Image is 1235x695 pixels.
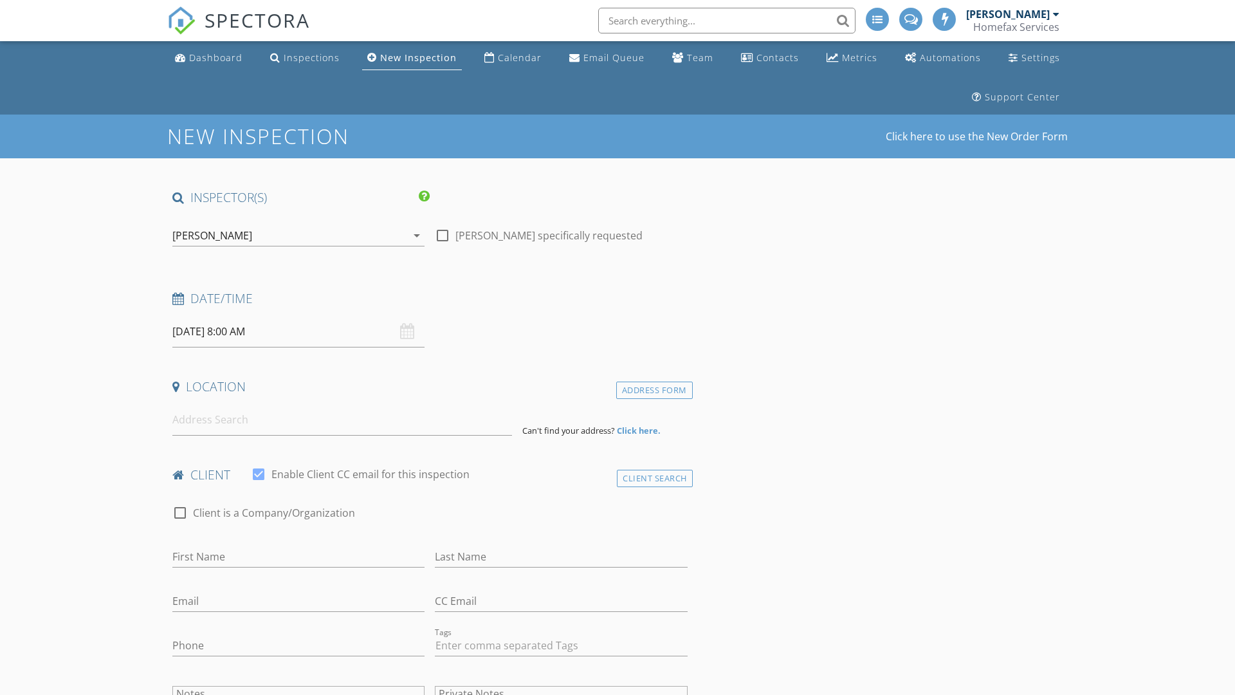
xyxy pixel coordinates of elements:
label: Client is a Company/Organization [193,506,355,519]
i: arrow_drop_down [409,228,425,243]
span: SPECTORA [205,6,310,33]
div: Contacts [756,51,799,64]
div: Homefax Services [973,21,1059,33]
div: Dashboard [189,51,242,64]
span: Can't find your address? [522,425,615,436]
a: Support Center [967,86,1065,109]
div: Automations [920,51,981,64]
div: Metrics [842,51,877,64]
div: Calendar [498,51,542,64]
a: Contacts [736,46,804,70]
div: Support Center [985,91,1060,103]
div: [PERSON_NAME] [966,8,1050,21]
div: New Inspection [380,51,457,64]
div: Client Search [617,470,693,487]
a: New Inspection [362,46,462,70]
label: [PERSON_NAME] specifically requested [455,229,643,242]
a: Email Queue [564,46,650,70]
a: Dashboard [170,46,248,70]
h4: client [172,467,688,483]
a: Click here to use the New Order Form [886,131,1068,142]
h4: Date/Time [172,290,688,307]
h4: Location [172,378,688,395]
label: Enable Client CC email for this inspection [271,468,470,481]
a: SPECTORA [167,17,310,44]
input: Search everything... [598,8,855,33]
div: [PERSON_NAME] [172,230,252,241]
input: Select date [172,316,425,347]
div: Inspections [284,51,340,64]
a: Team [667,46,718,70]
h1: New Inspection [167,125,452,147]
img: The Best Home Inspection Software - Spectora [167,6,196,35]
a: Metrics [821,46,883,70]
a: Calendar [479,46,547,70]
a: Settings [1003,46,1065,70]
h4: INSPECTOR(S) [172,189,430,206]
div: Settings [1021,51,1060,64]
div: Email Queue [583,51,645,64]
a: Automations (Advanced) [900,46,986,70]
input: Address Search [172,404,512,436]
div: Address Form [616,382,693,399]
a: Inspections [265,46,345,70]
strong: Click here. [617,425,661,436]
div: Team [687,51,713,64]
